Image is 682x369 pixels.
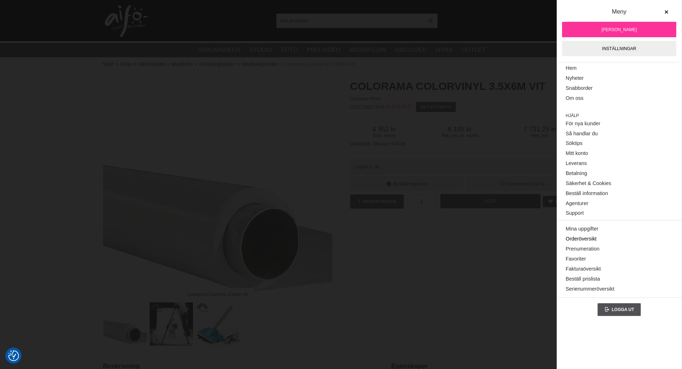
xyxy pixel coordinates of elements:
a: Så handlar du [566,128,673,139]
img: Colorama ColorVinyl 3.5x6m Vit [103,72,332,301]
input: Sök produkter ... [276,15,424,26]
a: Hem [566,63,673,73]
a: Manfrotto [172,60,193,68]
a: Studio [249,45,272,55]
a: Logga ut [598,303,641,316]
span: 6 185 [419,125,501,133]
span: 7 731.25 [501,125,579,133]
a: Nyheter [566,73,673,83]
img: Colorama ColorVinyl 3.5x6m Vit [103,302,147,346]
a: Mina uppgifter [566,224,673,234]
span: 4 952 [350,125,419,133]
span: COCVW3.5X6 [350,104,385,110]
a: Discover [395,45,427,55]
a: Snabborder [566,83,673,93]
i: Ej i lager [374,164,379,169]
a: Serienummeröversikt [566,284,673,294]
a: Hyra [436,45,453,55]
a: Outlet [461,45,485,55]
a: Orderöversikt [566,234,673,244]
a: Shop [120,60,132,68]
a: Varumärken [138,60,165,68]
a: Foto [281,45,298,55]
a: Om oss [566,93,673,103]
span: > [167,60,170,68]
a: Favoriter [566,254,673,264]
span: Colorama Photo [350,96,381,101]
a: Fotobakgrunder [199,60,235,68]
span: Valuta [350,141,362,146]
span: Leveranstid [507,181,531,186]
span: > [279,60,282,68]
a: Agenturer [566,199,673,209]
img: Avtorkningsbar [196,302,239,346]
img: Revisit consent button [8,350,19,361]
a: Produktfråga [350,194,404,209]
a: Beställ prislista [566,274,673,284]
a: Sätt ett betyg [416,102,456,112]
span: Ca 4v [533,181,545,186]
a: Söktips [566,139,673,149]
div: Colorama ColorVinyl 3.5x6m Vit [181,288,254,301]
a: Pro Video [307,45,340,55]
span: I lager [355,164,368,169]
a: Varumärken [198,45,240,55]
a: Support [566,208,673,218]
button: Samtyckesinställningar [8,349,19,362]
span: 0 [369,164,372,169]
a: Workflow [349,45,386,55]
span: Beställningsvara [393,181,428,186]
span: Rek. pris [501,133,579,138]
a: För nya kunder [566,119,673,129]
a: Vinylbakgrunder [241,60,277,68]
h1: Colorama ColorVinyl 3.5x6m Vit [350,79,579,94]
span: [PERSON_NAME] [601,26,637,33]
span: > [134,60,136,68]
a: Säkerhet & Cookies [566,179,673,189]
a: Favorit [543,196,577,207]
a: Beställ information [566,189,673,199]
span: > [115,60,118,68]
a: Inställningar [562,41,676,56]
span: Colorama ColorVinyl 3.5x6m Vit [284,60,355,68]
img: Mångsidig [150,302,193,346]
span: Hjälp [566,112,673,119]
a: Prenumeration [566,244,673,254]
div: Meny [567,7,671,22]
span: SEK [362,141,371,146]
span: Rek. pris ex. moms [419,133,501,138]
span: - Discount % [371,141,395,146]
span: Logga ut [611,307,634,312]
div: Kundbetyg: 0 [384,103,411,111]
span: 20.00 [395,141,406,146]
a: Fakturaöversikt [566,264,673,274]
a: Leverans [566,159,673,169]
a: Betalning [566,169,673,179]
span: Exkl. moms [350,133,419,138]
span: > [237,60,240,68]
img: logo.png [105,5,148,38]
span: > [195,60,198,68]
a: Start [103,60,114,68]
a: Mitt konto [566,149,673,159]
a: Köp [440,194,541,208]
